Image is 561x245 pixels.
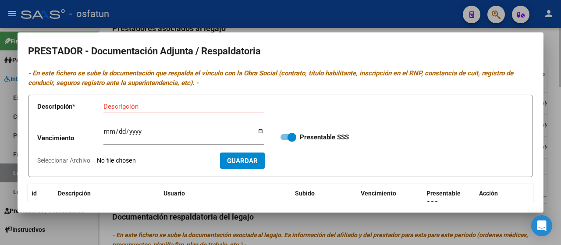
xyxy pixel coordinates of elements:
[163,190,185,197] span: Usuario
[426,190,461,207] span: Presentable SSS
[531,215,552,236] div: Open Intercom Messenger
[291,184,357,213] datatable-header-cell: Subido
[37,133,103,143] p: Vencimiento
[160,184,291,213] datatable-header-cell: Usuario
[58,190,91,197] span: Descripción
[295,190,315,197] span: Subido
[32,190,37,197] span: id
[361,190,396,197] span: Vencimiento
[479,190,498,197] span: Acción
[37,157,90,164] span: Seleccionar Archivo
[28,184,54,213] datatable-header-cell: id
[357,184,423,213] datatable-header-cell: Vencimiento
[28,43,533,60] h2: PRESTADOR - Documentación Adjunta / Respaldatoria
[300,133,349,141] strong: Presentable SSS
[423,184,476,213] datatable-header-cell: Presentable SSS
[28,69,513,87] i: - En este fichero se sube la documentación que respalda el vínculo con la Obra Social (contrato, ...
[37,102,103,112] p: Descripción
[476,184,519,213] datatable-header-cell: Acción
[227,157,258,165] span: Guardar
[220,153,265,169] button: Guardar
[54,184,160,213] datatable-header-cell: Descripción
